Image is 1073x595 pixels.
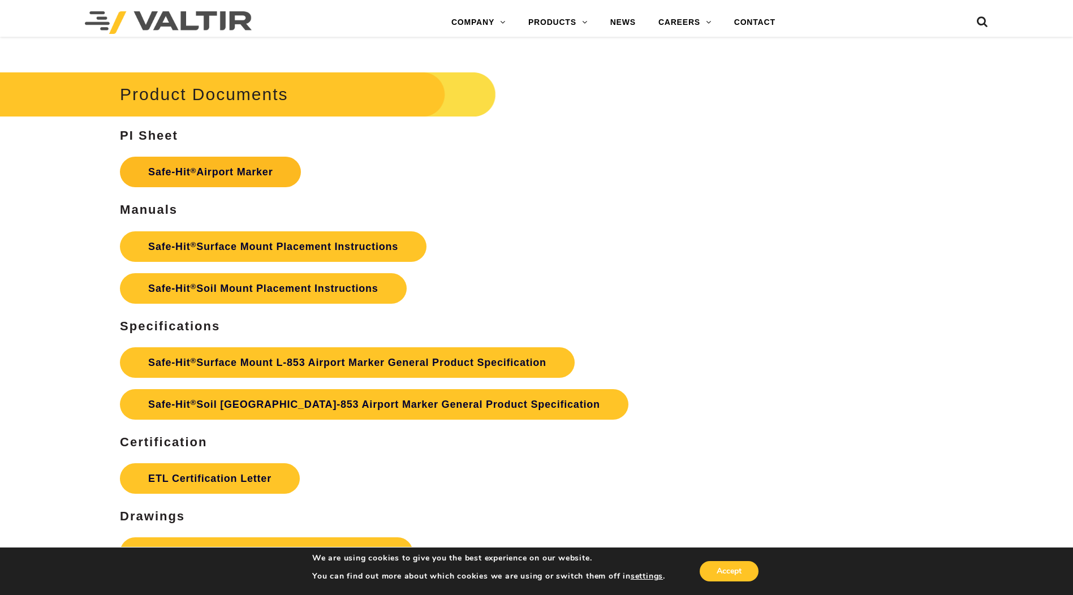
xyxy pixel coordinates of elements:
sup: ® [191,282,197,291]
b: Manuals [120,202,178,217]
a: Safe-Hit®Surface Mount L-853 Airport Marker General Product Specification [120,347,575,378]
p: We are using cookies to give you the best experience on our website. [312,553,665,563]
sup: ® [191,356,197,365]
button: Accept [700,561,759,581]
button: settings [631,571,663,581]
a: ETL Certification Letter [120,463,300,494]
a: Safe-Hit®Soil Mount Placement Instructions [120,273,407,304]
a: Safe-Hit®Soil [GEOGRAPHIC_DATA]-853 Airport Marker General Product Specification [120,389,628,420]
b: Specifications [120,319,220,333]
b: Certification [120,435,207,449]
a: Safe-Hit®Airport Marker [120,157,301,187]
sup: ® [191,240,197,249]
a: COMPANY [440,11,517,34]
a: Safe-Hit®L-853 Airport Marker Surface Mount [120,537,413,568]
sup: ® [191,398,197,407]
p: You can find out more about which cookies we are using or switch them off in . [312,571,665,581]
b: PI Sheet [120,128,178,143]
a: CAREERS [647,11,723,34]
a: CONTACT [723,11,787,34]
sup: ® [191,166,197,175]
img: Valtir [85,11,252,34]
a: PRODUCTS [517,11,599,34]
a: Safe-Hit®Surface Mount Placement Instructions [120,231,426,262]
b: Drawings [120,509,185,523]
a: NEWS [599,11,647,34]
